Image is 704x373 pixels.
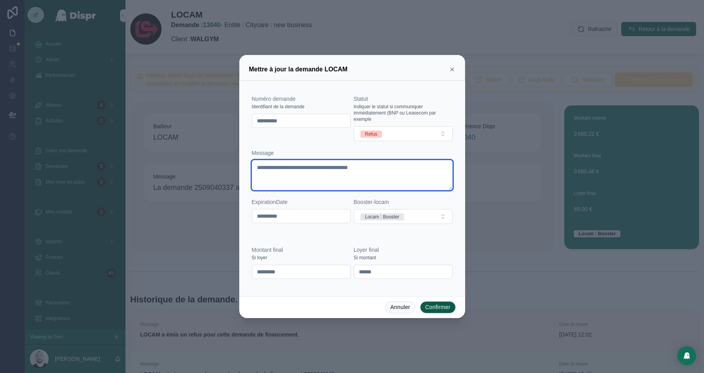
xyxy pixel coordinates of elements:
[354,209,453,224] button: Select Button
[365,213,399,220] div: Locam : Booster
[354,126,453,141] button: Select Button
[252,150,274,156] span: Message
[420,301,456,314] button: Confirmer
[385,301,415,314] button: Annuler
[354,247,379,253] span: Loyer final
[354,255,376,261] span: Si montant
[354,96,368,102] span: Statut
[252,247,283,253] span: Montant final
[354,104,453,122] span: Indiquer le statut si communiquer immédiatement (BNP ou Leasecom par exemple
[252,96,296,102] span: Numéro demande
[354,199,389,205] span: Booster-locam
[252,255,267,261] span: Si loyer
[677,346,696,365] div: Open Intercom Messenger
[252,104,305,110] span: Identifiant de la demande
[252,199,288,205] span: ExpirationDate
[249,65,348,74] h3: Mettre à jour la demande LOCAM
[365,131,377,138] div: Refus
